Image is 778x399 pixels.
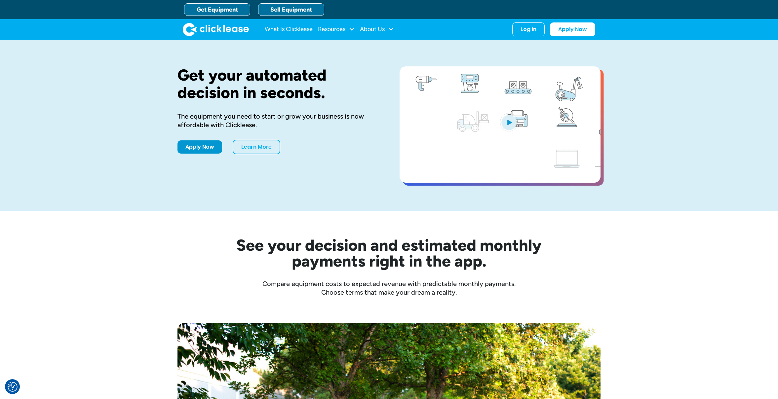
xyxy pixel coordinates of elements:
[177,140,222,154] a: Apply Now
[521,26,536,33] div: Log In
[258,3,324,16] a: Sell Equipment
[183,23,249,36] a: home
[8,382,18,392] button: Consent Preferences
[177,279,601,297] div: Compare equipment costs to expected revenue with predictable monthly payments. Choose terms that ...
[360,23,394,36] div: About Us
[204,237,574,269] h2: See your decision and estimated monthly payments right in the app.
[233,140,280,154] a: Learn More
[500,113,518,131] img: Blue play button logo on a light blue circular background
[177,66,378,101] h1: Get your automated decision in seconds.
[8,382,18,392] img: Revisit consent button
[550,22,595,36] a: Apply Now
[184,3,250,16] a: Get Equipment
[183,23,249,36] img: Clicklease logo
[265,23,313,36] a: What Is Clicklease
[177,112,378,129] div: The equipment you need to start or grow your business is now affordable with Clicklease.
[318,23,355,36] div: Resources
[400,66,601,183] a: open lightbox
